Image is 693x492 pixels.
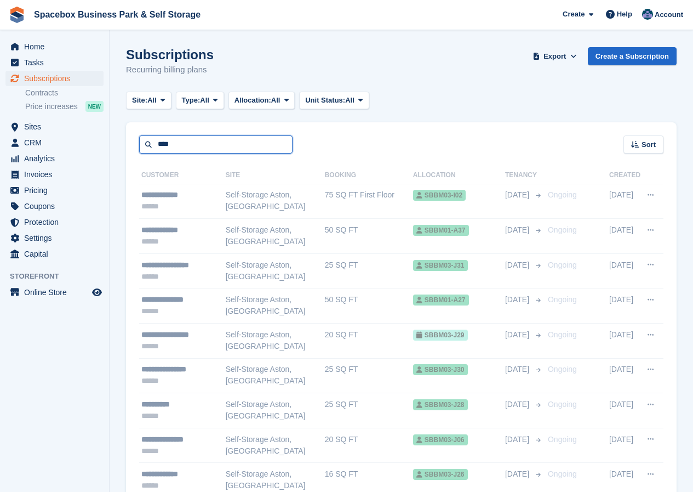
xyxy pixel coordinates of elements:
button: Export [531,47,579,65]
a: Spacebox Business Park & Self Storage [30,5,205,24]
a: menu [5,285,104,300]
a: menu [5,183,104,198]
span: Help [617,9,632,20]
a: menu [5,214,104,230]
span: Tasks [24,55,90,70]
span: Sites [24,119,90,134]
span: Pricing [24,183,90,198]
div: NEW [85,101,104,112]
a: menu [5,55,104,70]
span: Export [543,51,566,62]
span: CRM [24,135,90,150]
span: Analytics [24,151,90,166]
img: stora-icon-8386f47178a22dfd0bd8f6a31ec36ba5ce8667c1dd55bd0f319d3a0aa187defe.svg [9,7,25,23]
span: Home [24,39,90,54]
h1: Subscriptions [126,47,214,62]
span: Price increases [25,101,78,112]
p: Recurring billing plans [126,64,214,76]
span: Coupons [24,199,90,214]
a: menu [5,119,104,134]
span: Storefront [10,271,109,282]
a: menu [5,230,104,246]
a: menu [5,167,104,182]
a: menu [5,71,104,86]
a: menu [5,151,104,166]
span: Protection [24,214,90,230]
span: Capital [24,246,90,262]
span: Invoices [24,167,90,182]
span: Create [563,9,585,20]
a: menu [5,39,104,54]
a: Price increases NEW [25,100,104,112]
a: menu [5,135,104,150]
img: Daud [642,9,653,20]
a: Preview store [90,286,104,299]
span: Online Store [24,285,90,300]
a: menu [5,246,104,262]
a: menu [5,199,104,214]
a: Create a Subscription [588,47,677,65]
span: Account [655,9,683,20]
a: Contracts [25,88,104,98]
span: Subscriptions [24,71,90,86]
span: Settings [24,230,90,246]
